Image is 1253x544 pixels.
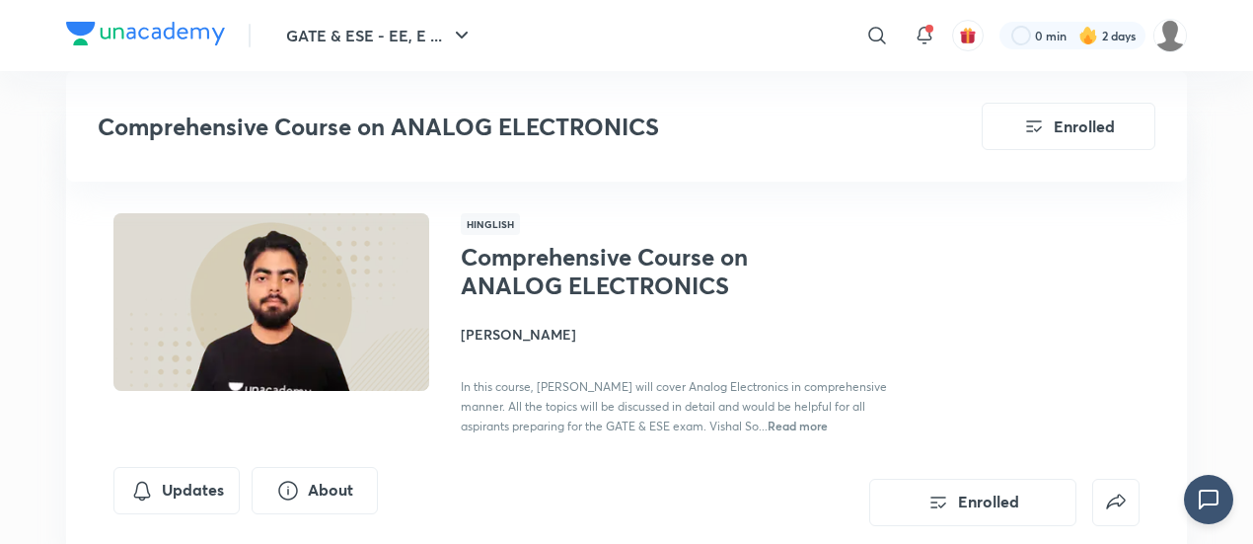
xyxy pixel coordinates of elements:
[66,22,225,50] a: Company Logo
[66,22,225,45] img: Company Logo
[98,113,870,141] h3: Comprehensive Course on ANALOG ELECTRONICS
[274,16,485,55] button: GATE & ESE - EE, E ...
[252,467,378,514] button: About
[982,103,1155,150] button: Enrolled
[461,243,783,300] h1: Comprehensive Course on ANALOG ELECTRONICS
[959,27,977,44] img: avatar
[1153,19,1187,52] img: Swateekha S.R
[952,20,984,51] button: avatar
[768,418,828,433] span: Read more
[869,479,1076,526] button: Enrolled
[113,467,240,514] button: Updates
[1092,479,1140,526] button: false
[461,213,520,235] span: Hinglish
[461,324,903,345] h4: [PERSON_NAME]
[461,379,887,433] span: In this course, [PERSON_NAME] will cover Analog Electronics in comprehensive manner. All the topi...
[1078,26,1098,45] img: streak
[111,211,432,393] img: Thumbnail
